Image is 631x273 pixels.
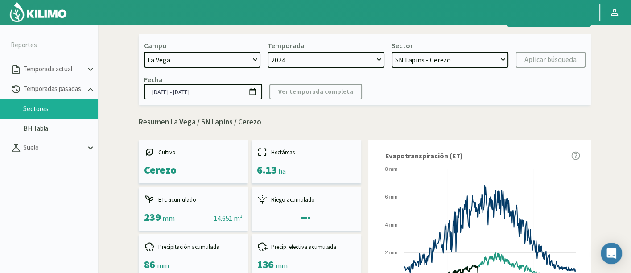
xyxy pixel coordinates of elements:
div: 14.651 m³ [214,213,243,223]
p: Suelo [21,143,86,153]
span: mm [276,261,288,270]
div: ETc acumulado [144,194,243,205]
div: Cultivo [144,147,243,157]
div: Riego acumulado [257,194,356,205]
span: --- [300,210,310,224]
div: Open Intercom Messenger [601,243,622,264]
text: 8 mm [385,166,397,172]
kil-mini-card: report-summary-cards.ACCUMULATED_ETC [139,187,248,231]
kil-mini-card: report-summary-cards.ACCUMULATED_IRRIGATION [252,187,361,231]
p: Temporadas pasadas [21,84,86,94]
kil-mini-card: report-summary-cards.CROP [139,140,248,183]
div: Sector [392,41,413,50]
div: Temporada [268,41,305,50]
text: 6 mm [385,194,397,199]
span: ha [278,166,285,175]
span: Evapotranspiración (ET) [385,150,463,161]
input: dd/mm/yyyy - dd/mm/yyyy [144,84,262,99]
span: 86 [144,257,155,271]
p: Temporada actual [21,64,86,74]
a: Sectores [23,105,98,113]
span: mm [157,261,169,270]
text: 2 mm [385,250,397,255]
span: 6.13 [257,163,276,177]
span: 239 [144,210,161,224]
img: Kilimo [9,1,67,23]
span: 136 [257,257,274,271]
div: Hectáreas [257,147,356,157]
span: mm [162,214,174,223]
div: Campo [144,41,167,50]
a: BH Tabla [23,124,98,132]
div: Precip. efectiva acumulada [257,241,356,252]
p: Resumen La Vega / SN Lapins / Cerezo [139,116,591,128]
div: Precipitación acumulada [144,241,243,252]
kil-mini-card: report-summary-cards.HECTARES [252,140,361,183]
text: 4 mm [385,222,397,227]
span: Cerezo [144,163,177,177]
div: Fecha [144,75,163,84]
